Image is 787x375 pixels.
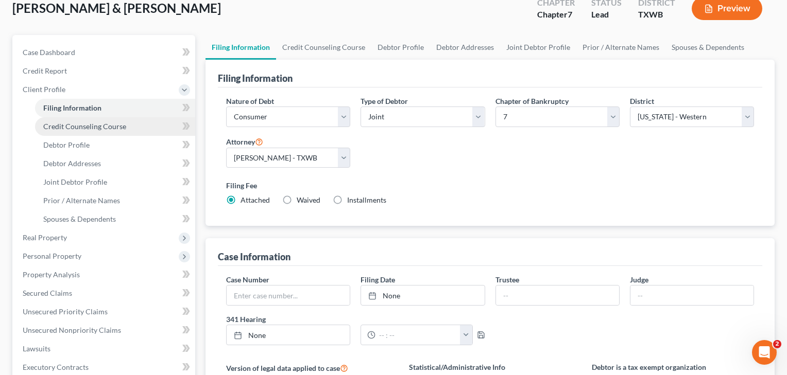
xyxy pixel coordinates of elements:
div: Chapter [537,9,575,21]
span: Attached [241,195,270,204]
a: Spouses & Dependents [665,35,750,60]
span: Prior / Alternate Names [43,196,120,205]
input: -- [630,285,754,305]
label: Filing Fee [226,180,754,191]
div: Case Information [218,251,290,263]
span: Unsecured Nonpriority Claims [23,326,121,334]
a: Debtor Profile [371,35,430,60]
span: 7 [568,9,572,19]
span: Credit Counseling Course [43,122,126,131]
span: Debtor Profile [43,140,90,149]
input: -- [496,285,619,305]
div: Filing Information [218,72,293,84]
label: District [630,96,654,106]
label: Statistical/Administrative Info [409,362,571,372]
span: Waived [297,195,320,204]
label: Nature of Debt [226,96,274,106]
span: Spouses & Dependents [43,215,116,223]
label: Attorney [226,135,263,148]
a: Lawsuits [14,340,195,358]
span: Real Property [23,233,67,242]
label: Filing Date [361,274,395,285]
span: Property Analysis [23,270,80,279]
span: Installments [347,195,386,204]
a: None [227,325,350,345]
div: Lead [591,9,622,21]
span: Lawsuits [23,344,50,353]
label: Type of Debtor [361,96,408,106]
span: Debtor Addresses [43,159,101,168]
a: Credit Report [14,62,195,80]
a: Prior / Alternate Names [576,35,665,60]
a: Spouses & Dependents [35,210,195,228]
span: Personal Property [23,252,81,260]
a: Filing Information [206,35,276,60]
input: -- : -- [375,325,460,345]
input: Enter case number... [227,285,350,305]
span: 2 [773,340,781,348]
a: Credit Counseling Course [35,117,195,136]
a: Secured Claims [14,284,195,302]
span: Client Profile [23,85,65,94]
label: Chapter of Bankruptcy [495,96,569,106]
a: Debtor Addresses [35,154,195,173]
a: Joint Debtor Profile [500,35,576,60]
label: 341 Hearing [221,314,490,325]
a: Case Dashboard [14,43,195,62]
a: Property Analysis [14,265,195,284]
a: Filing Information [35,99,195,117]
a: Prior / Alternate Names [35,191,195,210]
label: Version of legal data applied to case [226,362,388,374]
label: Trustee [495,274,519,285]
label: Judge [630,274,648,285]
a: None [361,285,484,305]
span: Unsecured Priority Claims [23,307,108,316]
div: TXWB [638,9,675,21]
a: Credit Counseling Course [276,35,371,60]
a: Unsecured Nonpriority Claims [14,321,195,340]
span: Credit Report [23,66,67,75]
a: Unsecured Priority Claims [14,302,195,321]
label: Case Number [226,274,269,285]
span: Secured Claims [23,289,72,297]
a: Joint Debtor Profile [35,173,195,191]
span: Case Dashboard [23,48,75,57]
iframe: Intercom live chat [752,340,777,365]
span: Joint Debtor Profile [43,177,107,186]
a: Debtor Addresses [430,35,500,60]
span: Executory Contracts [23,363,89,371]
span: [PERSON_NAME] & [PERSON_NAME] [12,1,221,15]
span: Filing Information [43,103,101,112]
a: Debtor Profile [35,136,195,154]
label: Debtor is a tax exempt organization [592,362,754,372]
